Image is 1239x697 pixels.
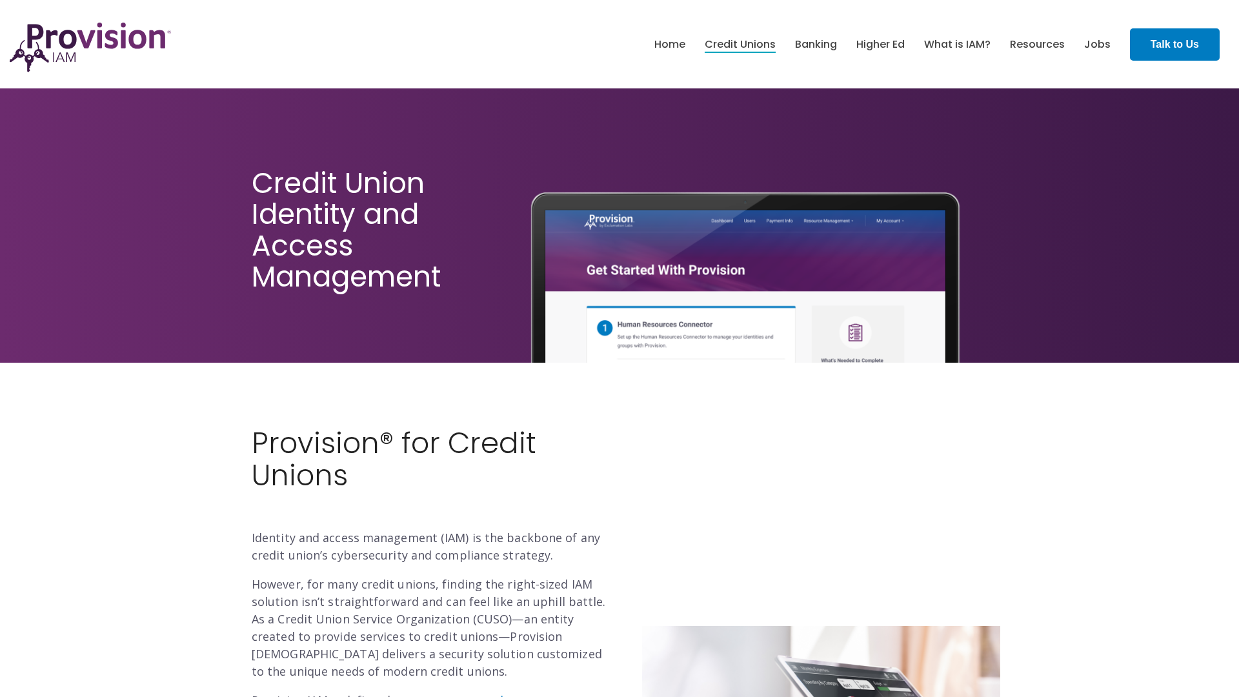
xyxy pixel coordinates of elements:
[856,34,905,56] a: Higher Ed
[1130,28,1220,61] a: Talk to Us
[252,576,610,680] p: However, for many credit unions, finding the right-sized IAM solution isn’t straightforward and c...
[924,34,991,56] a: What is IAM?
[795,34,837,56] a: Banking
[1084,34,1111,56] a: Jobs
[654,34,685,56] a: Home
[252,529,610,564] p: Identity and access management (IAM) is the backbone of any credit union’s cybersecurity and comp...
[252,163,441,296] span: Credit Union Identity and Access Management
[10,23,171,72] img: ProvisionIAM-Logo-Purple
[1010,34,1065,56] a: Resources
[645,24,1120,65] nav: menu
[1151,39,1199,50] strong: Talk to Us
[705,34,776,56] a: Credit Unions
[252,427,610,523] h2: Provision® for Credit Unions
